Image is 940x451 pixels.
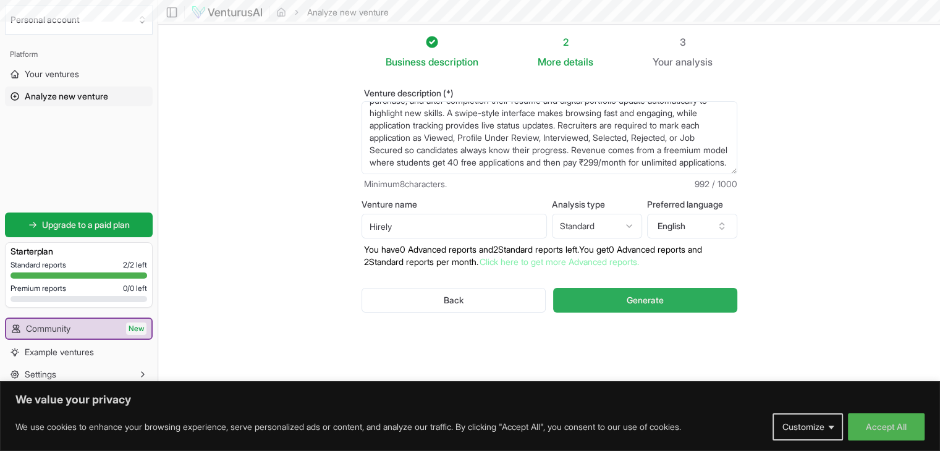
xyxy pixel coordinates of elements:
a: Your ventures [5,64,153,84]
label: Preferred language [647,200,737,209]
input: Optional venture name [362,214,547,238]
a: Example ventures [5,342,153,362]
span: Settings [25,368,56,381]
span: Generate [627,294,664,306]
p: You have 0 Advanced reports and 2 Standard reports left. Y ou get 0 Advanced reports and 2 Standa... [362,243,737,268]
span: Premium reports [11,284,66,293]
button: Back [362,288,546,313]
label: Analysis type [552,200,642,209]
button: Accept All [848,413,925,440]
span: Your ventures [25,68,79,80]
span: analysis [675,56,713,68]
button: Generate [553,288,737,313]
a: Upgrade to a paid plan [5,213,153,237]
span: Upgrade to a paid plan [42,219,130,231]
p: We value your privacy [15,392,925,407]
span: Community [26,322,70,335]
a: Click here to get more Advanced reports. [480,256,639,267]
span: 2 / 2 left [123,260,147,270]
h3: Starter plan [11,245,147,258]
a: CommunityNew [6,319,151,339]
div: Platform [5,44,153,64]
span: Analyze new venture [25,90,108,103]
label: Venture description (*) [362,89,737,98]
button: English [647,214,737,238]
span: More [538,54,561,69]
span: Your [653,54,673,69]
span: Example ventures [25,346,94,358]
p: We use cookies to enhance your browsing experience, serve personalized ads or content, and analyz... [15,419,681,434]
button: Customize [773,413,843,440]
button: Settings [5,365,153,384]
span: Business [386,54,426,69]
a: Analyze new venture [5,86,153,106]
span: description [428,56,478,68]
span: 992 / 1000 [695,178,737,190]
div: 3 [653,35,713,49]
div: 2 [538,35,593,49]
span: Minimum 8 characters. [364,178,447,190]
label: Venture name [362,200,547,209]
span: Standard reports [11,260,66,270]
span: New [126,322,146,335]
span: details [564,56,593,68]
span: 0 / 0 left [123,284,147,293]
